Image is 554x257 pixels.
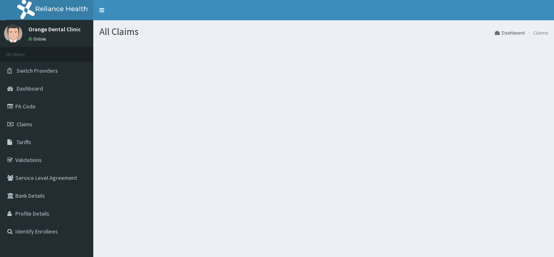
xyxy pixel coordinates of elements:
[99,26,548,37] h1: All Claims
[17,138,31,146] span: Tariffs
[526,29,548,36] li: Claims
[495,29,525,36] a: Dashboard
[17,67,58,74] span: Switch Providers
[28,36,48,42] a: Online
[17,121,32,128] span: Claims
[4,24,22,43] img: User Image
[28,26,81,32] p: Orange Dental Clinic
[17,85,43,92] span: Dashboard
